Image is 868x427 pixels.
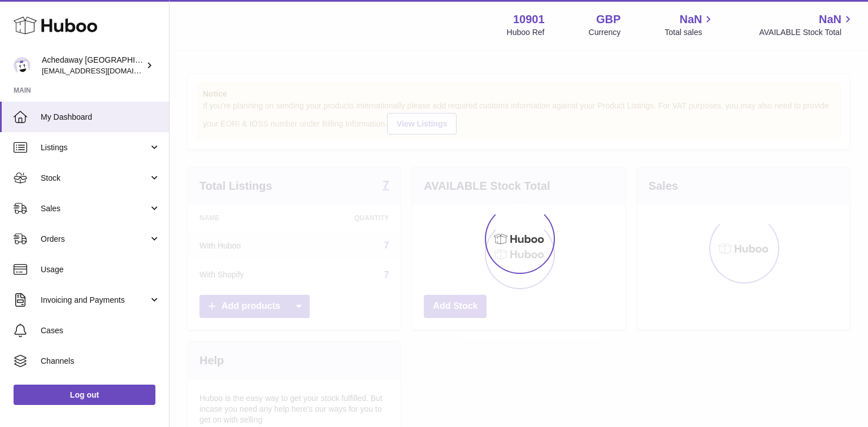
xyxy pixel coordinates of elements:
[596,12,620,27] strong: GBP
[41,173,149,184] span: Stock
[589,27,621,38] div: Currency
[41,112,160,123] span: My Dashboard
[759,12,854,38] a: NaN AVAILABLE Stock Total
[665,27,715,38] span: Total sales
[14,57,31,74] img: admin@newpb.co.uk
[41,325,160,336] span: Cases
[41,264,160,275] span: Usage
[41,356,160,367] span: Channels
[759,27,854,38] span: AVAILABLE Stock Total
[679,12,702,27] span: NaN
[41,203,149,214] span: Sales
[14,385,155,405] a: Log out
[42,66,166,75] span: [EMAIL_ADDRESS][DOMAIN_NAME]
[507,27,545,38] div: Huboo Ref
[41,142,149,153] span: Listings
[41,295,149,306] span: Invoicing and Payments
[42,55,144,76] div: Achedaway [GEOGRAPHIC_DATA]
[41,234,149,245] span: Orders
[665,12,715,38] a: NaN Total sales
[819,12,841,27] span: NaN
[513,12,545,27] strong: 10901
